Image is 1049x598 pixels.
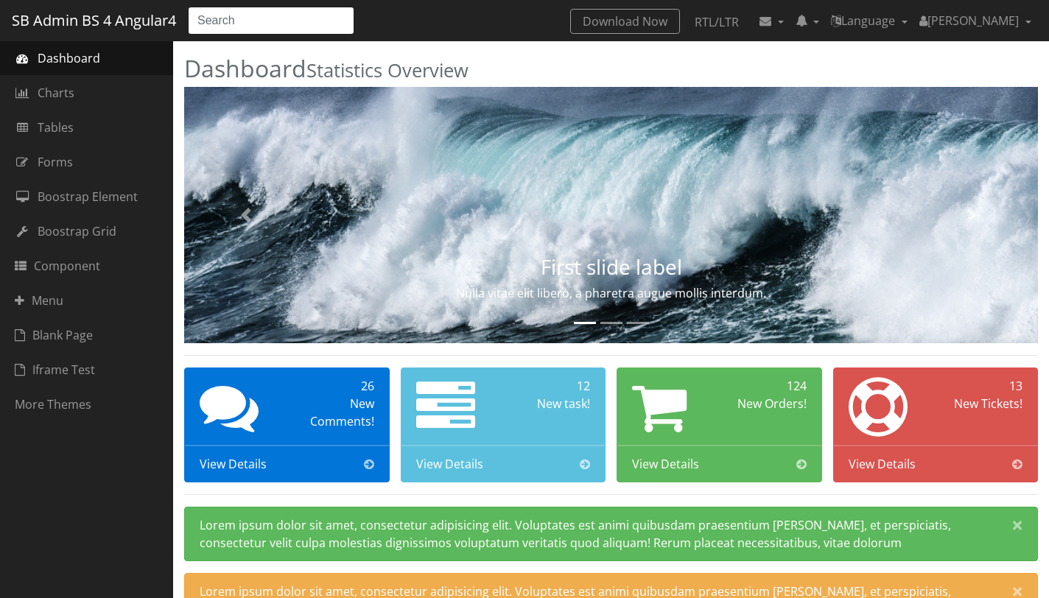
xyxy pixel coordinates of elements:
p: Nulla vitae elit libero, a pharetra augue mollis interdum. [312,284,910,302]
div: 13 [941,377,1022,395]
img: Random first slide [184,87,1038,343]
span: View Details [632,455,699,473]
div: 26 [292,377,374,395]
span: Menu [15,292,63,309]
div: New Orders! [725,395,807,412]
div: 124 [725,377,807,395]
div: Lorem ipsum dolor sit amet, consectetur adipisicing elit. Voluptates est animi quibusdam praesent... [184,507,1038,561]
a: SB Admin BS 4 Angular4 [12,7,176,35]
span: View Details [416,455,483,473]
div: New Comments! [292,395,374,430]
a: [PERSON_NAME] [913,6,1037,35]
a: RTL/LTR [683,9,751,35]
span: View Details [200,455,267,473]
input: Search [188,7,354,35]
a: Download Now [570,9,680,34]
div: New task! [508,395,590,412]
h3: First slide label [312,256,910,278]
span: View Details [849,455,916,473]
h2: Dashboard [184,55,1038,81]
div: New Tickets! [941,395,1022,412]
small: Statistics Overview [306,57,469,83]
span: × [1012,515,1022,535]
a: Language [825,6,913,35]
button: Close [997,507,1037,543]
div: 12 [508,377,590,395]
